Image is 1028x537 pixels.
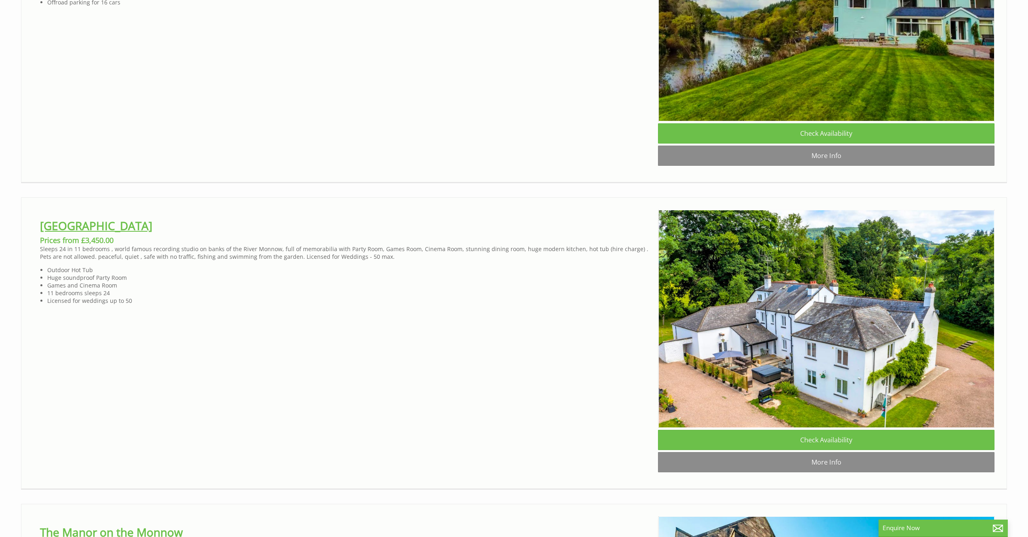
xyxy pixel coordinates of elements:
[47,266,652,274] li: Outdoor Hot Tub
[47,297,652,304] li: Licensed for weddings up to 50
[40,218,152,233] a: [GEOGRAPHIC_DATA]
[658,430,994,450] a: Check Availability
[40,235,652,245] h3: Prices from £3,450.00
[658,123,994,144] a: Check Availability
[658,210,995,427] img: Hero.original.jpg
[658,146,994,166] a: More Info
[47,289,652,297] li: 11 bedrooms sleeps 24
[883,524,1004,532] p: Enquire Now
[40,245,652,260] p: Sleeps 24 in 11 bedrooms , world famous recording studio on banks of the River Monnow, full of me...
[47,274,652,281] li: Huge soundproof Party Room
[47,281,652,289] li: Games and Cinema Room
[658,452,994,472] a: More Info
